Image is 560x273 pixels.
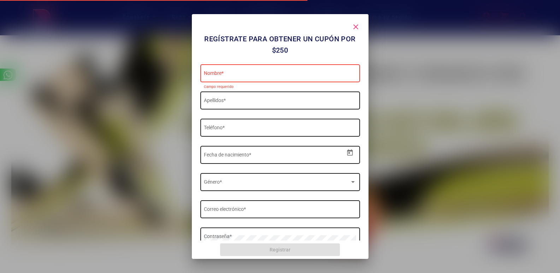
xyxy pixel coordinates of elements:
[204,85,356,89] mat-error: Campo requerido
[270,247,290,253] span: Registrar
[220,243,340,256] button: Registrar
[200,33,360,56] h2: Regístrate para obtener un cupón por $250
[352,23,360,31] mat-icon: close
[344,147,356,159] button: Open calendar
